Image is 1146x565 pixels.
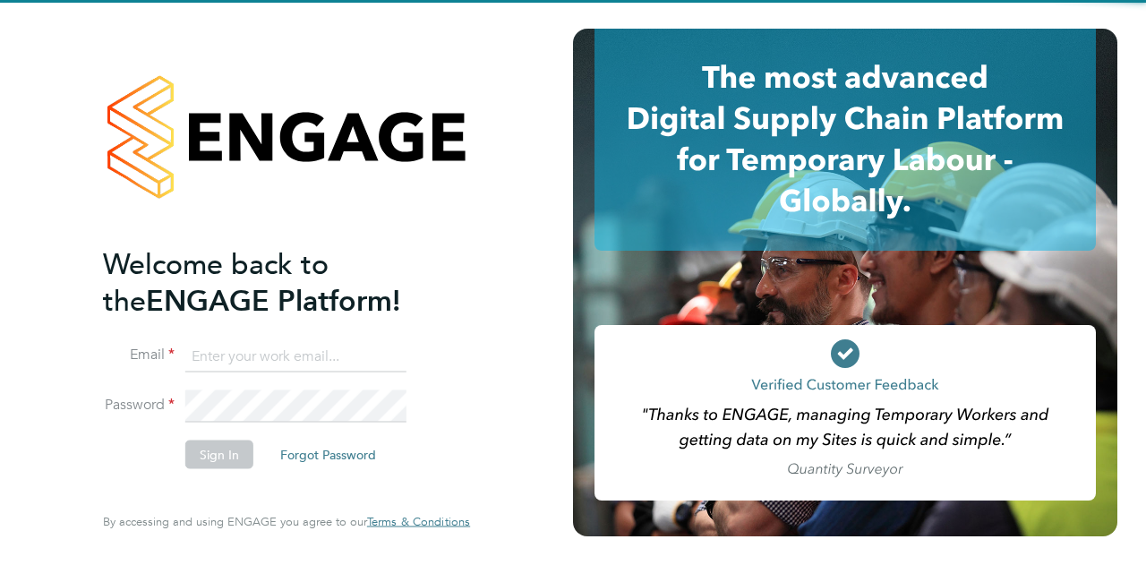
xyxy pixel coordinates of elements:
[103,346,175,364] label: Email
[266,441,390,469] button: Forgot Password
[103,245,452,319] h2: ENGAGE Platform!
[185,441,253,469] button: Sign In
[367,515,470,529] a: Terms & Conditions
[367,514,470,529] span: Terms & Conditions
[103,514,470,529] span: By accessing and using ENGAGE you agree to our
[103,396,175,415] label: Password
[185,340,406,372] input: Enter your work email...
[103,246,329,318] span: Welcome back to the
